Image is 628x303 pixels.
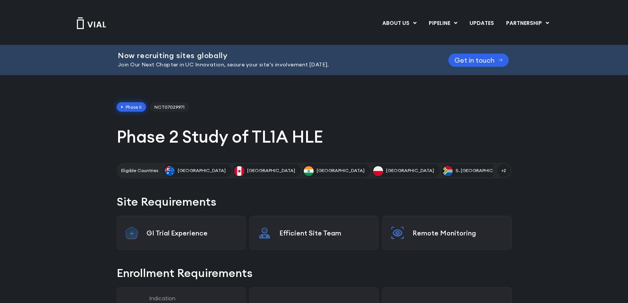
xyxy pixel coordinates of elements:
span: NCT07029971 [150,102,189,112]
a: ABOUT USMenu Toggle [376,17,422,30]
a: PIPELINEMenu Toggle [423,17,463,30]
span: Get in touch [454,57,494,63]
p: Join Our Next Chapter in UC Innovation, secure your site’s involvement [DATE]. [118,61,429,69]
a: UPDATES [463,17,500,30]
img: S. Africa [443,166,453,176]
p: Efficient Site Team [279,229,371,237]
h2: Now recruiting sites globally [118,51,429,60]
span: [GEOGRAPHIC_DATA] [386,167,434,174]
img: Canada [234,166,244,176]
span: S. [GEOGRAPHIC_DATA] [456,167,509,174]
h1: Phase 2 Study of TL1A HLE [117,126,512,148]
a: PARTNERSHIPMenu Toggle [500,17,555,30]
img: Poland [373,166,383,176]
span: [GEOGRAPHIC_DATA] [317,167,365,174]
h2: Eligible Countries [121,167,158,174]
span: +2 [497,164,510,177]
h2: Enrollment Requirements [117,265,512,281]
span: [GEOGRAPHIC_DATA] [247,167,295,174]
h2: Site Requirements [117,194,512,210]
p: GI Trial Experience [146,229,238,237]
span: Phase II [117,102,146,112]
img: Vial Logo [76,17,106,29]
a: Get in touch [448,54,509,67]
span: [GEOGRAPHIC_DATA] [178,167,226,174]
p: Remote Monitoring [413,229,504,237]
h3: Indication [149,295,238,302]
img: India [304,166,314,176]
img: Australia [165,166,175,176]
